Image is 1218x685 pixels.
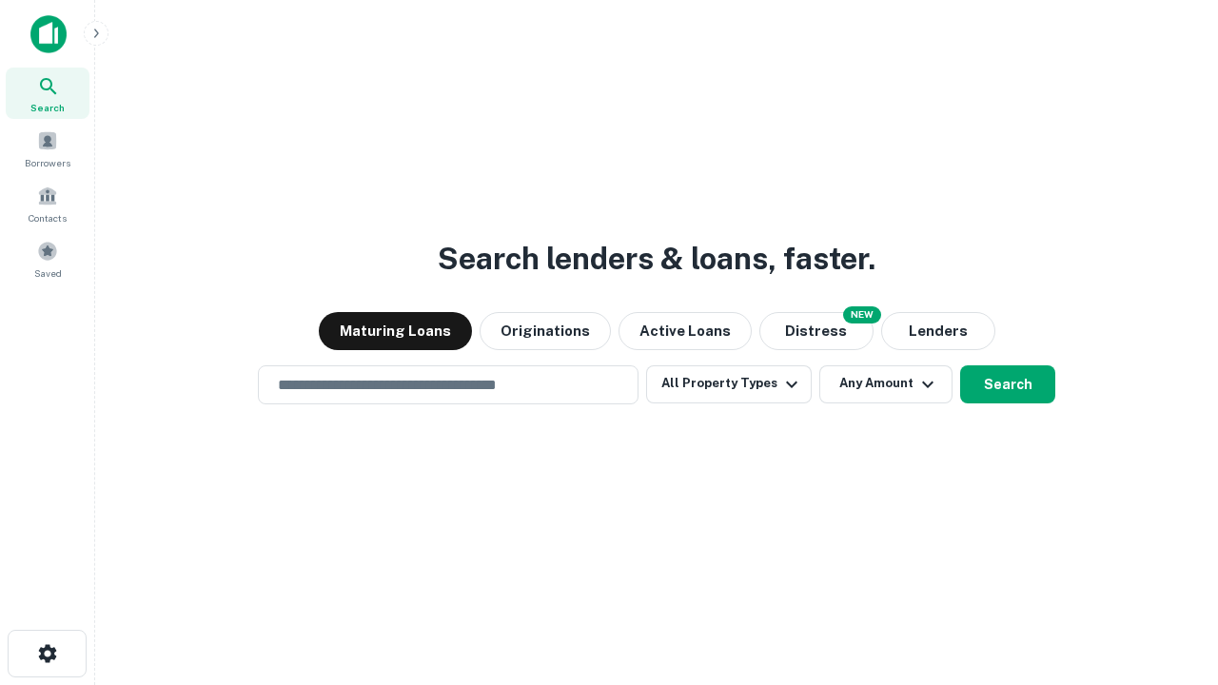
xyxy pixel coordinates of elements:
span: Contacts [29,210,67,225]
button: Active Loans [619,312,752,350]
a: Borrowers [6,123,89,174]
a: Saved [6,233,89,284]
button: Any Amount [819,365,953,403]
div: NEW [843,306,881,323]
button: Originations [480,312,611,350]
button: Lenders [881,312,995,350]
span: Search [30,100,65,115]
h3: Search lenders & loans, faster. [438,236,875,282]
button: Maturing Loans [319,312,472,350]
a: Contacts [6,178,89,229]
button: Search distressed loans with lien and other non-mortgage details. [759,312,874,350]
button: All Property Types [646,365,812,403]
button: Search [960,365,1055,403]
a: Search [6,68,89,119]
img: capitalize-icon.png [30,15,67,53]
span: Saved [34,265,62,281]
span: Borrowers [25,155,70,170]
iframe: Chat Widget [1123,533,1218,624]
